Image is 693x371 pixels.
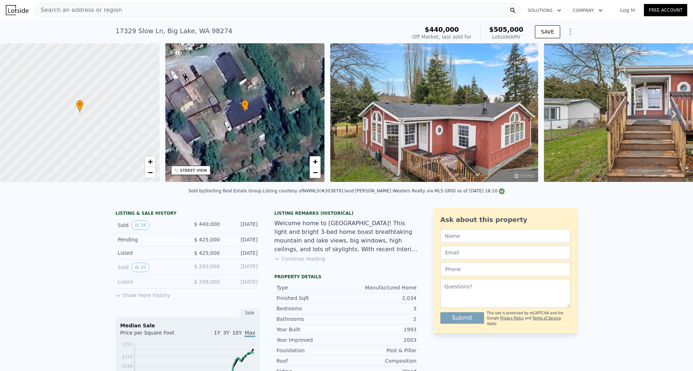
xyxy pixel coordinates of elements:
[232,330,242,336] span: 10Y
[276,336,346,344] div: Year Improved
[76,100,83,113] div: •
[440,246,570,259] input: Email
[76,101,83,108] span: •
[194,221,220,227] span: $ 440,000
[180,168,207,173] div: STREET VIEW
[276,357,346,365] div: Roof
[194,250,220,256] span: $ 425,000
[148,168,152,177] span: −
[118,263,182,272] div: Sold
[263,188,505,193] div: Listing courtesy of NWMLS (#2038791) and [PERSON_NAME] Western Realty via MLS GRID as of [DATE] 1...
[310,167,321,178] a: Zoom out
[145,167,156,178] a: Zoom out
[148,157,152,166] span: +
[194,263,220,269] span: $ 293,000
[120,329,188,341] div: Price per Square Foot
[567,4,609,17] button: Company
[276,326,346,333] div: Year Built
[115,289,170,299] button: Show more history
[532,316,561,320] a: Terms of Service
[346,326,417,333] div: 1993
[226,221,258,230] div: [DATE]
[122,364,133,369] tspan: $298
[500,316,524,320] a: Privacy Policy
[346,294,417,302] div: 2,034
[118,278,182,285] div: Listed
[194,237,220,243] span: $ 425,000
[226,249,258,257] div: [DATE]
[118,236,182,243] div: Pending
[118,221,182,230] div: Sold
[346,336,417,344] div: 2003
[346,347,417,354] div: Post & Pillar
[226,236,258,243] div: [DATE]
[122,342,133,347] tspan: $393
[489,26,523,33] span: $505,000
[274,255,325,262] button: Continue reading
[131,221,149,230] button: View historical data
[226,278,258,285] div: [DATE]
[313,157,318,166] span: +
[346,284,417,291] div: Manufactured Home
[310,156,321,167] a: Zoom in
[35,6,122,14] span: Search an address or region
[240,308,260,318] div: Sale
[274,274,419,280] div: Property details
[274,210,419,216] div: Listing Remarks (Historical)
[440,312,484,324] button: Submit
[346,305,417,312] div: 3
[6,5,29,15] img: Lotside
[330,43,538,182] img: Sale: 149303566 Parcel: 99441786
[425,26,459,33] span: $440,000
[241,100,249,113] div: •
[487,311,570,326] div: This site is protected by reCAPTCHA and the Google and apply.
[276,284,346,291] div: Type
[611,6,644,14] a: Log In
[115,26,232,36] div: 17329 Slow Ln , Big Lake , WA 98274
[120,322,255,329] div: Median Sale
[274,219,419,254] div: Welcome home to [GEOGRAPHIC_DATA]! This light and bright 3-bed home boast breathtaking mountain a...
[276,305,346,312] div: Bedrooms
[644,4,687,16] a: Free Account
[499,188,505,194] img: NWMLS Logo
[122,354,133,359] tspan: $338
[440,229,570,243] input: Name
[194,279,220,285] span: $ 299,000
[346,357,417,365] div: Composition
[115,210,260,218] div: LISTING & SALE HISTORY
[563,25,577,39] button: Show Options
[276,347,346,354] div: Foundation
[214,330,220,336] span: 1Y
[226,263,258,272] div: [DATE]
[440,215,570,225] div: Ask about this property
[313,168,318,177] span: −
[535,25,560,38] button: SAVE
[412,33,471,40] div: Off Market, last sold for
[223,330,229,336] span: 3Y
[489,33,523,40] div: Lotside ARV
[276,294,346,302] div: Finished Sqft
[241,101,249,108] span: •
[118,249,182,257] div: Listed
[522,4,567,17] button: Solutions
[131,263,149,272] button: View historical data
[440,262,570,276] input: Phone
[188,188,263,193] div: Sold by Sterling Real Estate Group .
[346,315,417,323] div: 2
[145,156,156,167] a: Zoom in
[245,330,255,337] span: Max
[276,315,346,323] div: Bathrooms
